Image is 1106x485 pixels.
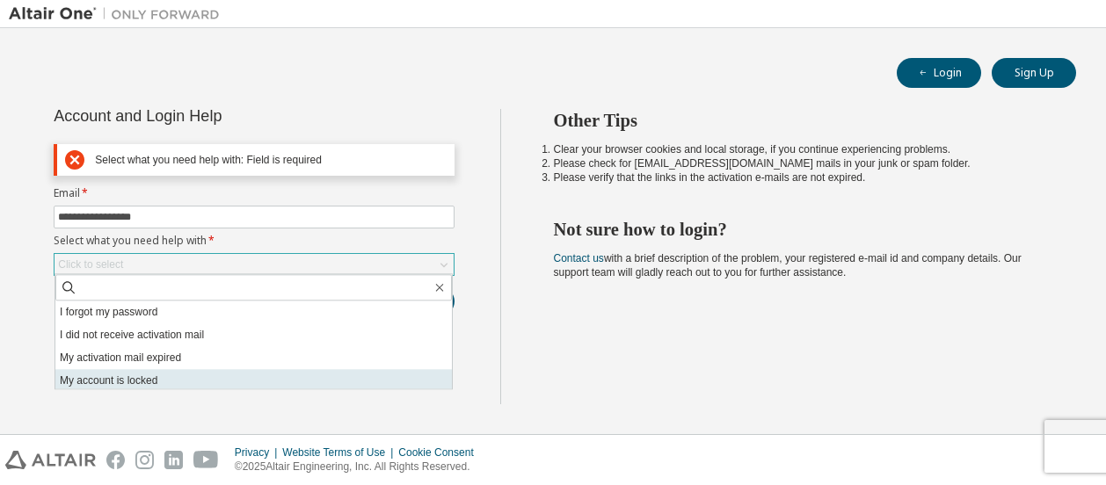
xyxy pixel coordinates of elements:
img: facebook.svg [106,451,125,469]
h2: Not sure how to login? [554,218,1045,241]
span: with a brief description of the problem, your registered e-mail id and company details. Our suppo... [554,252,1022,279]
img: Altair One [9,5,229,23]
div: Account and Login Help [54,109,375,123]
div: Website Terms of Use [282,445,398,460]
img: linkedin.svg [164,451,183,469]
label: Email [54,186,455,200]
label: Select what you need help with [54,234,455,248]
li: Please check for [EMAIL_ADDRESS][DOMAIN_NAME] mails in your junk or spam folder. [554,156,1045,170]
img: altair_logo.svg [5,451,96,469]
li: Please verify that the links in the activation e-mails are not expired. [554,170,1045,185]
div: Cookie Consent [398,445,484,460]
h2: Other Tips [554,109,1045,132]
div: Click to select [58,257,123,271]
div: Click to select [55,254,454,275]
img: youtube.svg [193,451,219,469]
button: Sign Up [992,58,1076,88]
img: instagram.svg [135,451,154,469]
li: I forgot my password [55,300,452,323]
p: © 2025 Altair Engineering, Inc. All Rights Reserved. [235,460,484,474]
a: Contact us [554,252,604,264]
button: Login [897,58,981,88]
div: Select what you need help with: Field is required [95,154,447,167]
li: Clear your browser cookies and local storage, if you continue experiencing problems. [554,142,1045,156]
div: Privacy [235,445,282,460]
